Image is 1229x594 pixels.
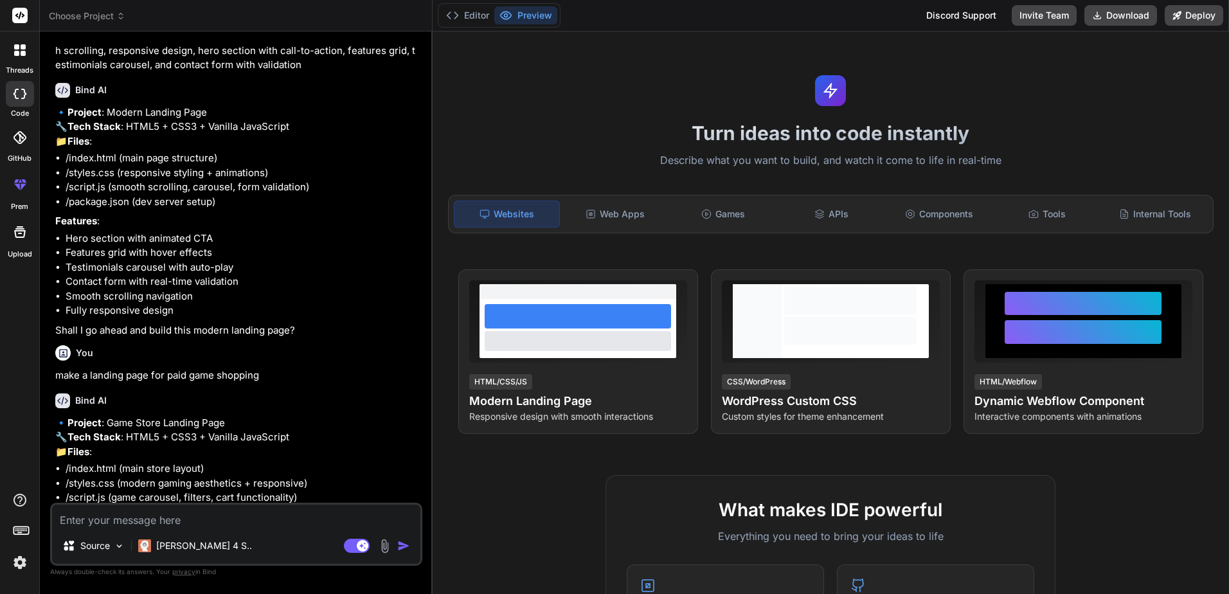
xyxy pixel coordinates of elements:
div: Websites [454,201,561,228]
li: /package.json (dev server setup) [66,195,420,210]
strong: Tech Stack [67,120,121,132]
div: APIs [778,201,884,228]
p: make a landing page for paid game shopping [55,368,420,383]
strong: Project [67,106,102,118]
div: Internal Tools [1102,201,1208,228]
div: Games [670,201,776,228]
button: Editor [441,6,494,24]
p: 🔹 : Modern Landing Page 🔧 : HTML5 + CSS3 + Vanilla JavaScript 📁 : [55,105,420,149]
h4: Dynamic Webflow Component [974,392,1192,410]
div: Discord Support [919,5,1004,26]
label: Upload [8,249,32,260]
h6: Bind AI [75,84,107,96]
div: Tools [994,201,1100,228]
img: icon [397,539,410,552]
li: Smooth scrolling navigation [66,289,420,304]
p: Interactive components with animations [974,410,1192,423]
img: Claude 4 Sonnet [138,539,151,552]
label: GitHub [8,153,31,164]
label: threads [6,65,33,76]
p: Shall I go ahead and build this modern landing page? [55,323,420,338]
span: Choose Project [49,10,125,22]
strong: Files [67,446,89,458]
label: prem [11,201,28,212]
li: /script.js (smooth scrolling, carousel, form validation) [66,180,420,195]
strong: Files [67,135,89,147]
li: Features grid with hover effects [66,246,420,260]
li: Hero section with animated CTA [66,231,420,246]
p: Responsive design with smooth interactions [469,410,687,423]
label: code [11,108,29,119]
li: Testimonials carousel with auto-play [66,260,420,275]
div: Components [886,201,992,228]
h4: WordPress Custom CSS [722,392,940,410]
img: settings [9,552,31,573]
strong: Project [67,417,102,429]
p: : [55,214,420,229]
li: /script.js (game carousel, filters, cart functionality) [66,491,420,505]
p: Always double-check its answers. Your in Bind [50,566,422,578]
li: Fully responsive design [66,303,420,318]
h6: Bind AI [75,394,107,407]
li: Contact form with real-time validation [66,274,420,289]
div: CSS/WordPress [722,374,791,390]
h1: Turn ideas into code instantly [440,122,1222,145]
p: [PERSON_NAME] 4 S.. [156,539,252,552]
strong: Features [55,215,97,227]
p: Describe what you want to build, and watch it come to life in real-time [440,152,1222,169]
li: /index.html (main store layout) [66,462,420,476]
img: attachment [377,539,392,553]
h4: Modern Landing Page [469,392,687,410]
h2: What makes IDE powerful [627,496,1034,523]
p: 🔹 : Game Store Landing Page 🔧 : HTML5 + CSS3 + Vanilla JavaScript 📁 : [55,416,420,460]
p: Custom styles for theme enhancement [722,410,940,423]
div: Web Apps [562,201,668,228]
div: HTML/Webflow [974,374,1042,390]
div: HTML/CSS/JS [469,374,532,390]
p: Everything you need to bring your ideas to life [627,528,1034,544]
span: privacy [172,568,195,575]
button: Preview [494,6,557,24]
button: Invite Team [1012,5,1077,26]
li: /styles.css (modern gaming aesthetics + responsive) [66,476,420,491]
strong: Tech Stack [67,431,121,443]
img: Pick Models [114,541,125,552]
li: /styles.css (responsive styling + animations) [66,166,420,181]
p: Source [80,539,110,552]
button: Download [1084,5,1157,26]
h6: You [76,346,93,359]
p: Create a modern landing page with HTML, CSS, and JavaScript featuring smooth scrolling, responsiv... [55,29,420,73]
li: /index.html (main page structure) [66,151,420,166]
button: Deploy [1165,5,1223,26]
